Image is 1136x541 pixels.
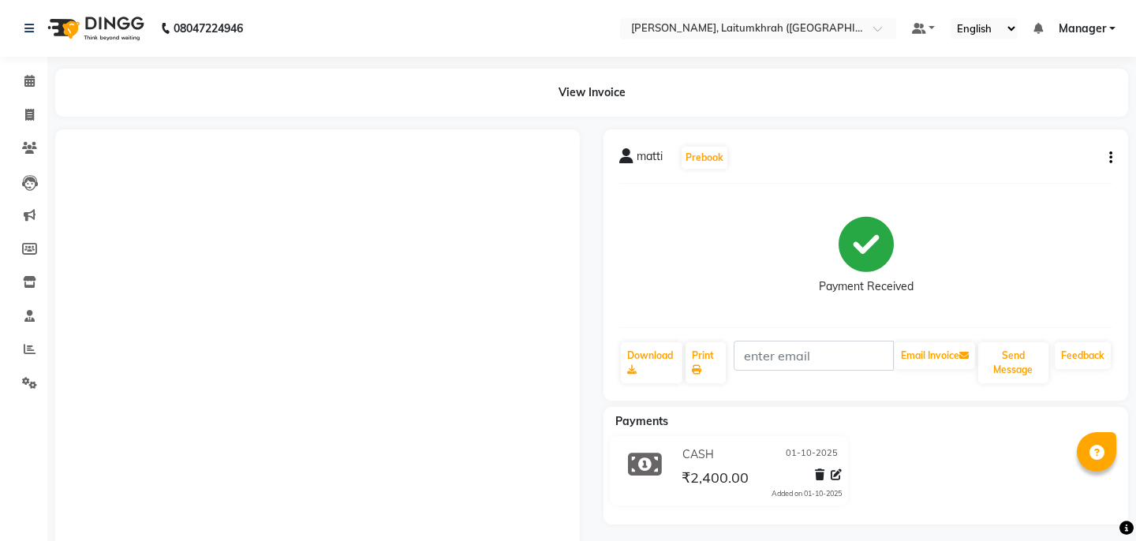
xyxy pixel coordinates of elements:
a: Feedback [1055,342,1111,369]
div: Payment Received [819,278,914,295]
span: matti [637,148,663,170]
span: Payments [615,414,668,428]
a: Download [621,342,682,383]
button: Prebook [682,147,727,169]
img: logo [40,6,148,50]
div: View Invoice [55,69,1128,117]
span: 01-10-2025 [786,446,838,463]
a: Print [686,342,726,383]
span: Manager [1059,21,1106,37]
span: ₹2,400.00 [682,468,749,491]
div: Added on 01-10-2025 [772,488,842,499]
input: enter email [734,341,893,371]
b: 08047224946 [174,6,243,50]
button: Send Message [978,342,1048,383]
iframe: chat widget [1070,478,1120,525]
span: CASH [682,446,714,463]
button: Email Invoice [895,342,975,369]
